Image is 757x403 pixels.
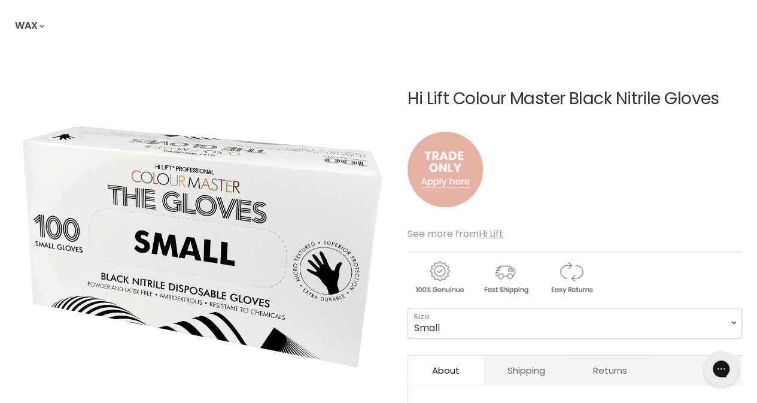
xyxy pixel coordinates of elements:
img: returns.gif [539,259,603,296]
a: Shipping [484,356,569,385]
a: Returns [569,356,651,385]
a: About [408,356,484,385]
a: Hi Lift [479,227,503,241]
img: shipping.gif [473,259,537,296]
a: Wax [6,13,51,38]
span: See more from [408,227,503,241]
img: to.png [408,120,483,219]
iframe: Gorgias live chat messenger [697,347,745,391]
img: genuine.gif [408,259,471,296]
h1: Hi Lift Colour Master Black Nitrile Gloves [408,90,742,108]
